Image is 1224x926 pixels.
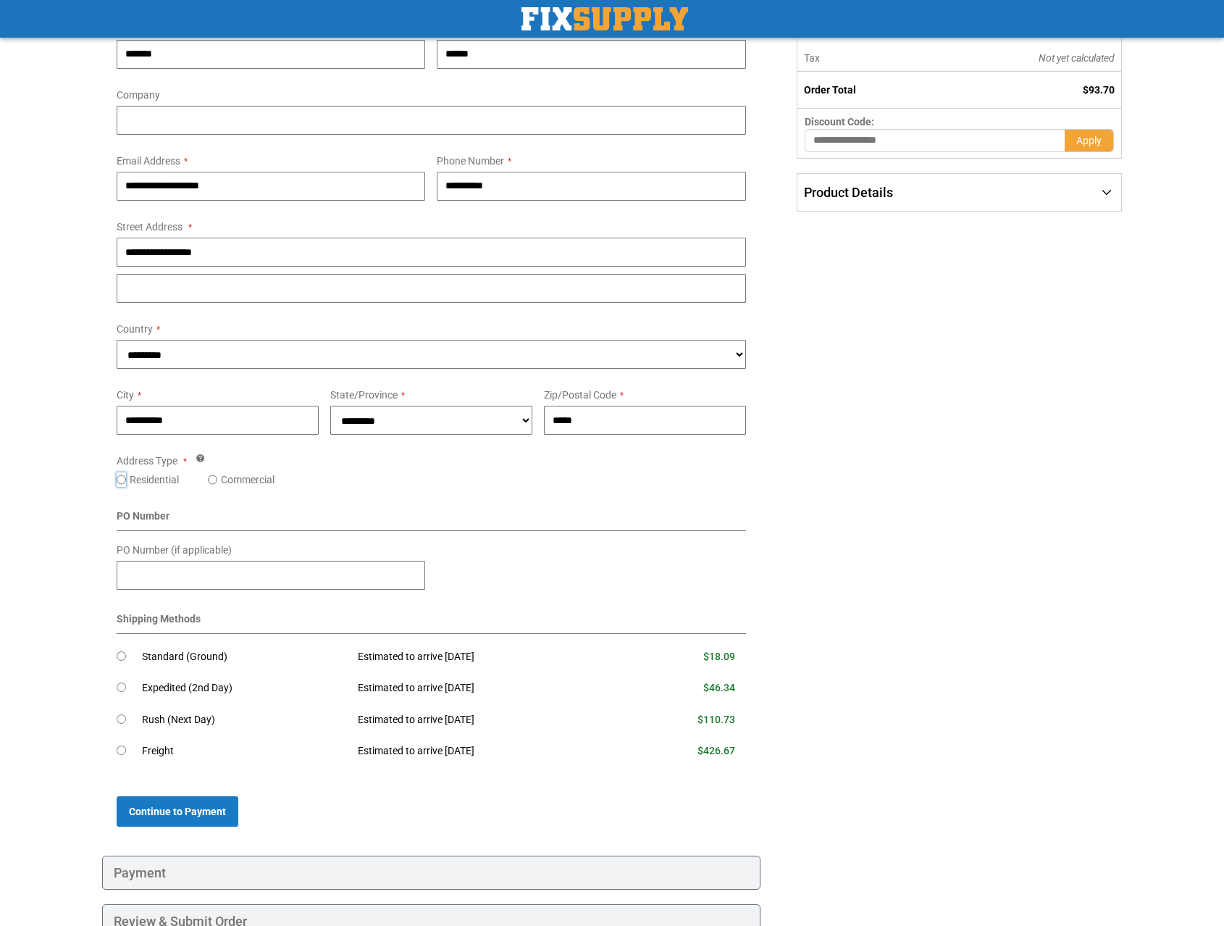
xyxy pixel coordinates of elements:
[117,544,232,556] span: PO Number (if applicable)
[1083,84,1115,96] span: $93.70
[797,45,941,72] th: Tax
[117,509,746,531] div: PO Number
[142,672,347,704] td: Expedited (2nd Day)
[703,682,735,693] span: $46.34
[521,7,688,30] img: Fix Industrial Supply
[521,7,688,30] a: store logo
[117,455,177,467] span: Address Type
[1076,135,1102,146] span: Apply
[117,155,180,167] span: Email Address
[697,714,735,725] span: $110.73
[804,185,893,200] span: Product Details
[142,735,347,767] td: Freight
[347,735,626,767] td: Estimated to arrive [DATE]
[347,704,626,736] td: Estimated to arrive [DATE]
[437,155,504,167] span: Phone Number
[130,472,179,487] label: Residential
[117,389,134,401] span: City
[1039,52,1115,64] span: Not yet calculated
[117,221,183,233] span: Street Address
[102,856,760,890] div: Payment
[347,672,626,704] td: Estimated to arrive [DATE]
[347,641,626,673] td: Estimated to arrive [DATE]
[117,612,746,634] div: Shipping Methods
[805,116,874,128] span: Discount Code:
[117,796,238,827] button: Continue to Payment
[330,389,398,401] span: State/Province
[117,89,160,101] span: Company
[117,323,153,335] span: Country
[221,472,274,487] label: Commercial
[697,745,735,756] span: $426.67
[1065,129,1114,152] button: Apply
[544,389,616,401] span: Zip/Postal Code
[703,651,735,662] span: $18.09
[129,806,226,817] span: Continue to Payment
[142,641,347,673] td: Standard (Ground)
[804,84,856,96] strong: Order Total
[142,704,347,736] td: Rush (Next Day)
